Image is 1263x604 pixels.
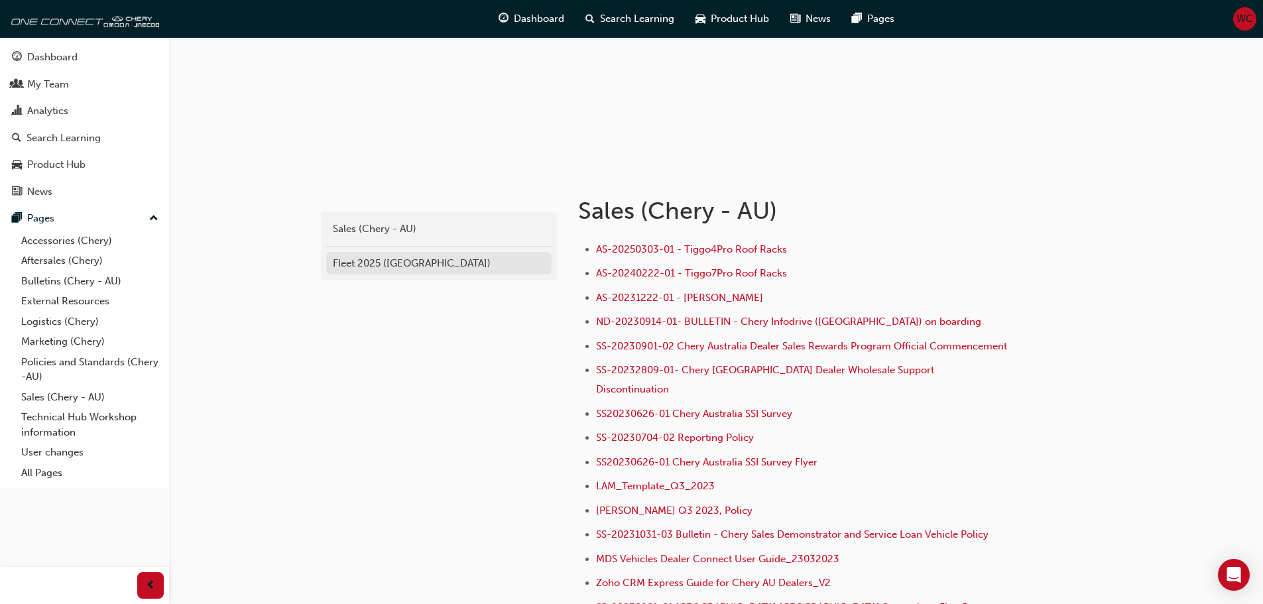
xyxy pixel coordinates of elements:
[488,5,575,32] a: guage-iconDashboard
[596,553,839,565] a: MDS Vehicles Dealer Connect User Guide_23032023
[596,292,763,304] a: AS-20231222-01 - [PERSON_NAME]
[16,407,164,442] a: Technical Hub Workshop information
[16,352,164,387] a: Policies and Standards (Chery -AU)
[596,408,792,420] a: SS20230626-01 Chery Australia SSI Survey
[326,217,552,241] a: Sales (Chery - AU)
[841,5,905,32] a: pages-iconPages
[790,11,800,27] span: news-icon
[5,45,164,70] a: Dashboard
[12,133,21,145] span: search-icon
[12,105,22,117] span: chart-icon
[5,152,164,177] a: Product Hub
[16,442,164,463] a: User changes
[16,387,164,408] a: Sales (Chery - AU)
[5,206,164,231] button: Pages
[780,5,841,32] a: news-iconNews
[499,11,509,27] span: guage-icon
[596,243,787,255] a: AS-20250303-01 - Tiggo4Pro Roof Racks
[27,77,69,92] div: My Team
[16,251,164,271] a: Aftersales (Chery)
[16,312,164,332] a: Logistics (Chery)
[596,340,1007,352] a: SS-20230901-02 Chery Australia Dealer Sales Rewards Program Official Commencement
[12,79,22,91] span: people-icon
[685,5,780,32] a: car-iconProduct Hub
[16,231,164,251] a: Accessories (Chery)
[333,256,545,271] div: Fleet 2025 ([GEOGRAPHIC_DATA])
[16,271,164,292] a: Bulletins (Chery - AU)
[596,432,754,444] a: SS-20230704-02 Reporting Policy
[149,210,158,227] span: up-icon
[12,52,22,64] span: guage-icon
[596,316,981,328] a: ND-20230914-01- BULLETIN - Chery Infodrive ([GEOGRAPHIC_DATA]) on boarding
[1233,7,1256,30] button: WC
[711,11,769,27] span: Product Hub
[596,528,989,540] a: SS-20231031-03 Bulletin - Chery Sales Demonstrator and Service Loan Vehicle Policy
[1236,11,1253,27] span: WC
[578,196,1013,225] h1: Sales (Chery - AU)
[852,11,862,27] span: pages-icon
[7,5,159,32] img: oneconnect
[600,11,674,27] span: Search Learning
[12,213,22,225] span: pages-icon
[16,332,164,352] a: Marketing (Chery)
[5,42,164,206] button: DashboardMy TeamAnalyticsSearch LearningProduct HubNews
[596,505,752,516] a: [PERSON_NAME] Q3 2023, Policy
[514,11,564,27] span: Dashboard
[1218,559,1250,591] div: Open Intercom Messenger
[326,252,552,275] a: Fleet 2025 ([GEOGRAPHIC_DATA])
[333,221,545,237] div: Sales (Chery - AU)
[12,186,22,198] span: news-icon
[575,5,685,32] a: search-iconSearch Learning
[27,157,86,172] div: Product Hub
[5,126,164,151] a: Search Learning
[27,50,78,65] div: Dashboard
[27,103,68,119] div: Analytics
[596,577,831,589] a: Zoho CRM Express Guide for Chery AU Dealers_V2
[695,11,705,27] span: car-icon
[596,364,937,395] a: SS-20232809-01- Chery [GEOGRAPHIC_DATA] Dealer Wholesale Support Discontinuation
[16,463,164,483] a: All Pages
[596,480,715,492] a: LAM_Template_Q3_2023
[12,159,22,171] span: car-icon
[867,11,894,27] span: Pages
[596,267,787,279] a: AS-20240222-01 - Tiggo7Pro Roof Racks
[27,184,52,200] div: News
[596,456,817,468] a: SS20230626-01 Chery Australia SSI Survey Flyer
[806,11,831,27] span: News
[5,180,164,204] a: News
[585,11,595,27] span: search-icon
[5,99,164,123] a: Analytics
[27,131,101,146] div: Search Learning
[5,72,164,97] a: My Team
[16,291,164,312] a: External Resources
[146,577,156,594] span: prev-icon
[27,211,54,226] div: Pages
